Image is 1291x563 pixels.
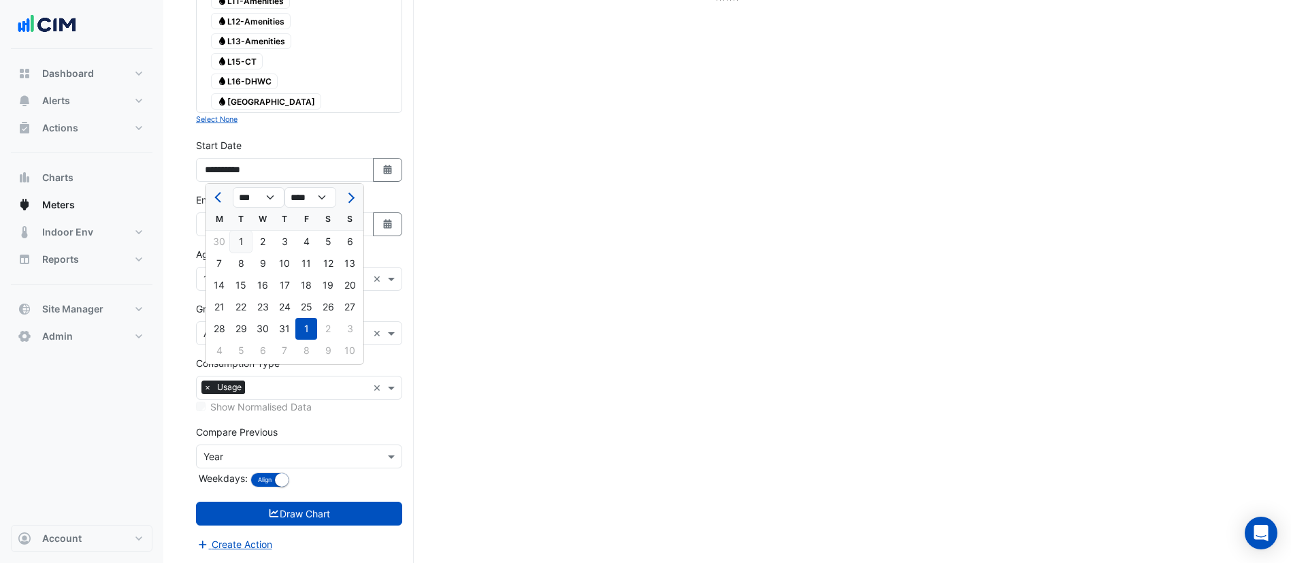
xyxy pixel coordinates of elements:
[274,253,295,274] div: 10
[18,253,31,266] app-icon: Reports
[252,318,274,340] div: 30
[11,219,152,246] button: Indoor Env
[18,198,31,212] app-icon: Meters
[11,525,152,552] button: Account
[230,296,252,318] div: Tuesday, July 22, 2025
[42,67,94,80] span: Dashboard
[196,302,238,316] label: Group By
[11,246,152,273] button: Reports
[274,231,295,253] div: 3
[196,138,242,152] label: Start Date
[230,296,252,318] div: 22
[274,318,295,340] div: Thursday, July 31, 2025
[252,340,274,361] div: Wednesday, August 6, 2025
[42,225,93,239] span: Indoor Env
[11,114,152,142] button: Actions
[208,253,230,274] div: 7
[339,296,361,318] div: Sunday, July 27, 2025
[295,231,317,253] div: 4
[295,274,317,296] div: Friday, July 18, 2025
[274,318,295,340] div: 31
[196,193,237,207] label: End Date
[208,296,230,318] div: Monday, July 21, 2025
[373,381,385,395] span: Clear
[211,13,291,29] span: L12-Amenities
[18,121,31,135] app-icon: Actions
[339,340,361,361] div: 10
[252,296,274,318] div: Wednesday, July 23, 2025
[295,340,317,361] div: 8
[217,16,227,26] fa-icon: Water
[196,113,238,125] button: Select None
[208,318,230,340] div: 28
[18,67,31,80] app-icon: Dashboard
[11,191,152,219] button: Meters
[274,253,295,274] div: Thursday, July 10, 2025
[11,60,152,87] button: Dashboard
[230,318,252,340] div: Tuesday, July 29, 2025
[196,400,402,414] div: Selected meters/streams do not support normalisation
[211,53,263,69] span: L15-CT
[317,296,339,318] div: 26
[42,121,78,135] span: Actions
[373,272,385,286] span: Clear
[42,253,79,266] span: Reports
[42,198,75,212] span: Meters
[208,231,230,253] div: Monday, June 30, 2025
[252,318,274,340] div: Wednesday, July 30, 2025
[208,340,230,361] div: 4
[339,274,361,296] div: 20
[317,296,339,318] div: Saturday, July 26, 2025
[274,340,295,361] div: 7
[342,187,358,208] button: Next month
[339,340,361,361] div: Sunday, August 10, 2025
[252,231,274,253] div: 2
[284,187,336,208] select: Select year
[208,253,230,274] div: Monday, July 7, 2025
[1245,517,1277,549] div: Open Intercom Messenger
[317,340,339,361] div: Saturday, August 9, 2025
[295,274,317,296] div: 18
[217,76,227,86] fa-icon: Water
[252,253,274,274] div: 9
[317,231,339,253] div: 5
[295,296,317,318] div: Friday, July 25, 2025
[339,231,361,253] div: Sunday, July 6, 2025
[295,296,317,318] div: 25
[42,532,82,545] span: Account
[274,231,295,253] div: Thursday, July 3, 2025
[230,340,252,361] div: 5
[11,164,152,191] button: Charts
[339,231,361,253] div: 6
[18,94,31,108] app-icon: Alerts
[274,274,295,296] div: 17
[382,219,394,230] fa-icon: Select Date
[230,231,252,253] div: 1
[295,318,317,340] div: 1
[317,253,339,274] div: Saturday, July 12, 2025
[230,274,252,296] div: 15
[339,318,361,340] div: 3
[317,253,339,274] div: 12
[274,274,295,296] div: Thursday, July 17, 2025
[196,115,238,124] small: Select None
[252,208,274,230] div: W
[11,87,152,114] button: Alerts
[196,356,280,370] label: Consumption Type
[295,208,317,230] div: F
[295,253,317,274] div: 11
[295,318,317,340] div: Friday, August 1, 2025
[42,171,73,184] span: Charts
[18,225,31,239] app-icon: Indoor Env
[230,231,252,253] div: Tuesday, July 1, 2025
[18,171,31,184] app-icon: Charts
[233,187,284,208] select: Select month
[11,295,152,323] button: Site Manager
[230,318,252,340] div: 29
[42,94,70,108] span: Alerts
[252,253,274,274] div: Wednesday, July 9, 2025
[208,231,230,253] div: 30
[230,208,252,230] div: T
[274,340,295,361] div: Thursday, August 7, 2025
[201,381,214,394] span: ×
